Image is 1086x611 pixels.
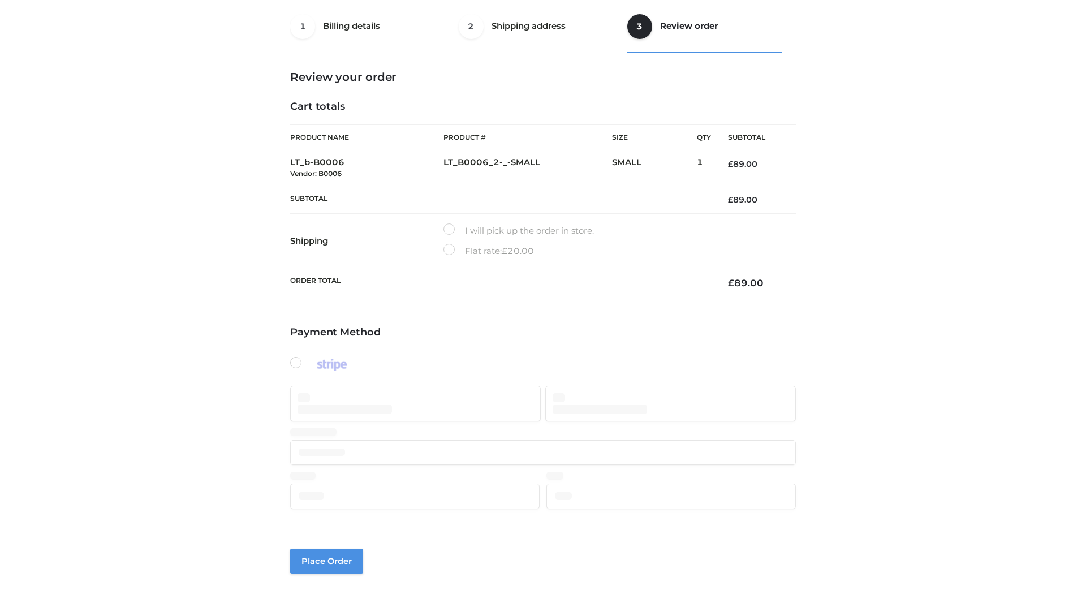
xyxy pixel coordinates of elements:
[728,159,733,169] span: £
[443,124,612,150] th: Product #
[728,277,764,289] bdi: 89.00
[443,244,534,259] label: Flat rate:
[290,150,443,186] td: LT_b-B0006
[728,159,757,169] bdi: 89.00
[711,125,796,150] th: Subtotal
[290,101,796,113] h4: Cart totals
[612,125,691,150] th: Size
[728,195,757,205] bdi: 89.00
[290,268,711,298] th: Order Total
[728,195,733,205] span: £
[443,150,612,186] td: LT_B0006_2-_-SMALL
[728,277,734,289] span: £
[290,326,796,339] h4: Payment Method
[697,150,711,186] td: 1
[290,214,443,268] th: Shipping
[290,124,443,150] th: Product Name
[502,246,507,256] span: £
[290,186,711,213] th: Subtotal
[443,223,594,238] label: I will pick up the order in store.
[290,70,796,84] h3: Review your order
[612,150,697,186] td: SMALL
[290,169,342,178] small: Vendor: B0006
[290,549,363,574] button: Place order
[697,124,711,150] th: Qty
[502,246,534,256] bdi: 20.00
